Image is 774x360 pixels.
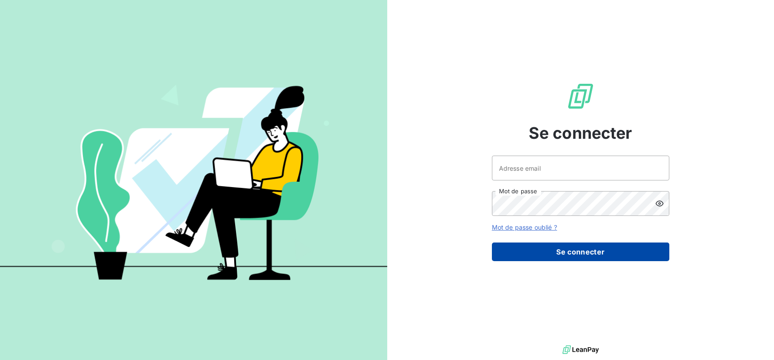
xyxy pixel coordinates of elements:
[529,121,633,145] span: Se connecter
[562,343,599,356] img: logo
[492,223,557,231] a: Mot de passe oublié ?
[566,82,595,110] img: Logo LeanPay
[492,156,669,180] input: placeholder
[492,243,669,261] button: Se connecter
